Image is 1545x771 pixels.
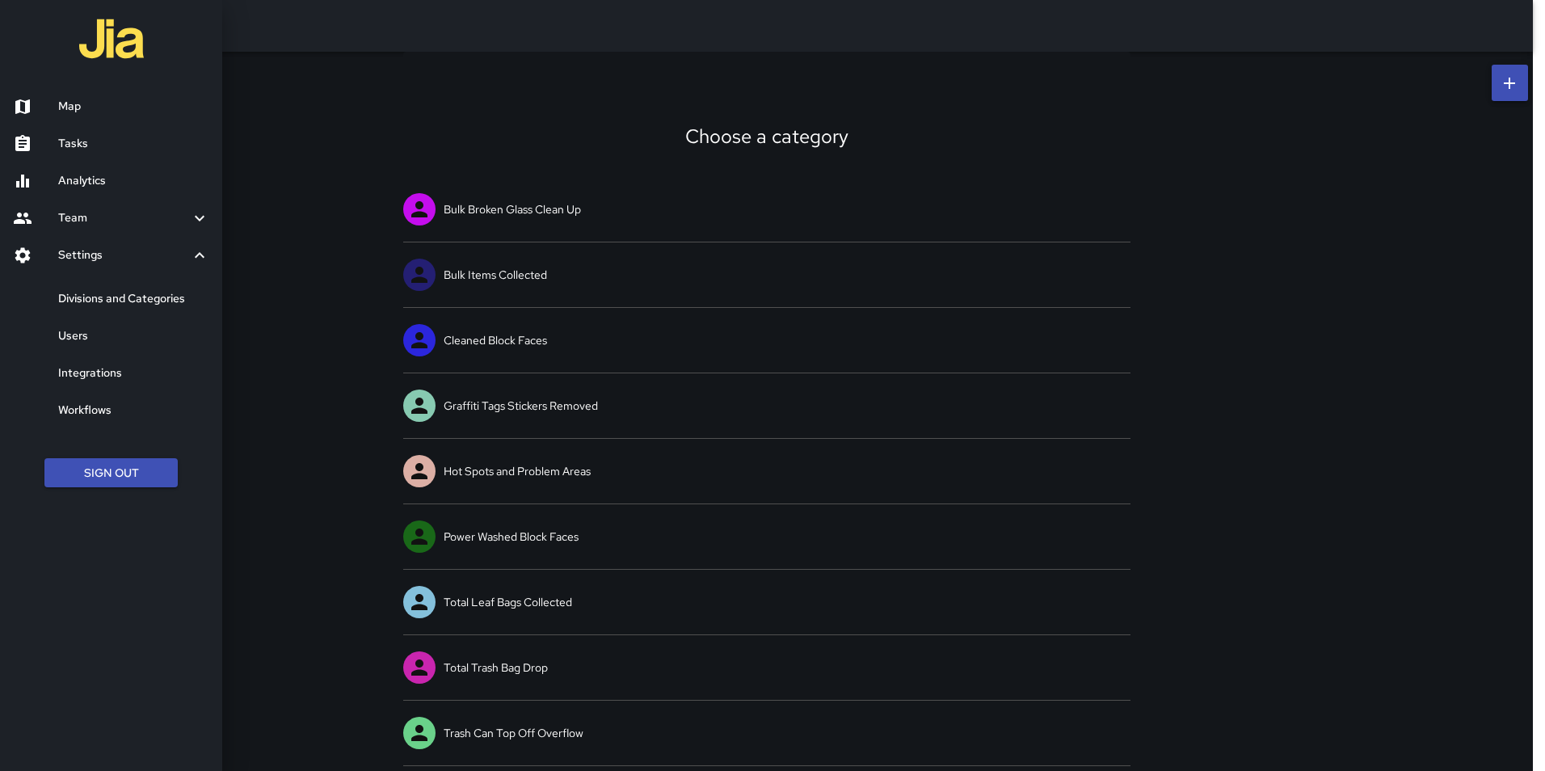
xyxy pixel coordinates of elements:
button: Sign Out [44,458,178,488]
img: jia-logo [79,6,144,71]
h6: Analytics [58,172,209,190]
h6: Map [58,98,209,116]
h6: Workflows [58,402,209,419]
h6: Settings [58,246,190,264]
h6: Tasks [58,135,209,153]
h6: Integrations [58,364,209,382]
h6: Team [58,209,190,227]
h6: Users [58,327,209,345]
h6: Divisions and Categories [58,290,209,308]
